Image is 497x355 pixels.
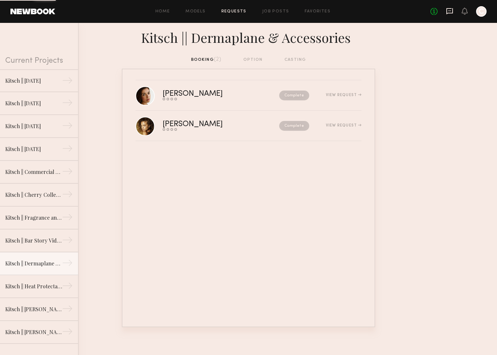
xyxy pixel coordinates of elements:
div: → [62,97,73,110]
div: Kitsch || [DATE] [5,122,62,130]
nb-request-status: Complete [279,121,309,131]
a: Favorites [305,9,330,14]
div: Kitsch || Fragrance and Garden Bouquet Photo [5,214,62,222]
div: View Request [326,93,361,97]
div: Kitsch || Dermaplane & Accessories [5,260,62,267]
div: → [62,303,73,316]
div: → [62,235,73,248]
div: → [62,143,73,156]
div: → [62,120,73,133]
div: Kitsch || Dermaplane & Accessories [122,28,375,46]
div: View Request [326,124,361,127]
div: Kitsch || Commercial Shoot [5,168,62,176]
a: [PERSON_NAME]CompleteView Request [136,80,361,111]
a: Job Posts [262,9,289,14]
a: Requests [221,9,247,14]
div: [PERSON_NAME] [163,121,251,128]
div: → [62,280,73,294]
a: C [476,6,487,17]
div: Kitsch || [PERSON_NAME] [5,328,62,336]
div: → [62,75,73,88]
div: [PERSON_NAME] [163,90,251,98]
div: → [62,166,73,179]
a: Home [155,9,170,14]
div: → [62,326,73,339]
div: Kitsch || [DATE] [5,99,62,107]
nb-request-status: Complete [279,91,309,100]
div: Kitsch || [DATE] [5,77,62,85]
div: Kitsch || [DATE] [5,145,62,153]
div: Kitsch || [PERSON_NAME] & [PERSON_NAME] [5,305,62,313]
div: → [62,189,73,202]
div: Kitsch || Bar Story Video Shoot [5,237,62,245]
div: → [62,212,73,225]
a: Models [185,9,205,14]
div: Kitsch || Cherry Collection [5,191,62,199]
div: Kitsch || Heat Protectant and Hair Accessories [5,282,62,290]
a: [PERSON_NAME]CompleteView Request [136,111,361,141]
div: → [62,258,73,271]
